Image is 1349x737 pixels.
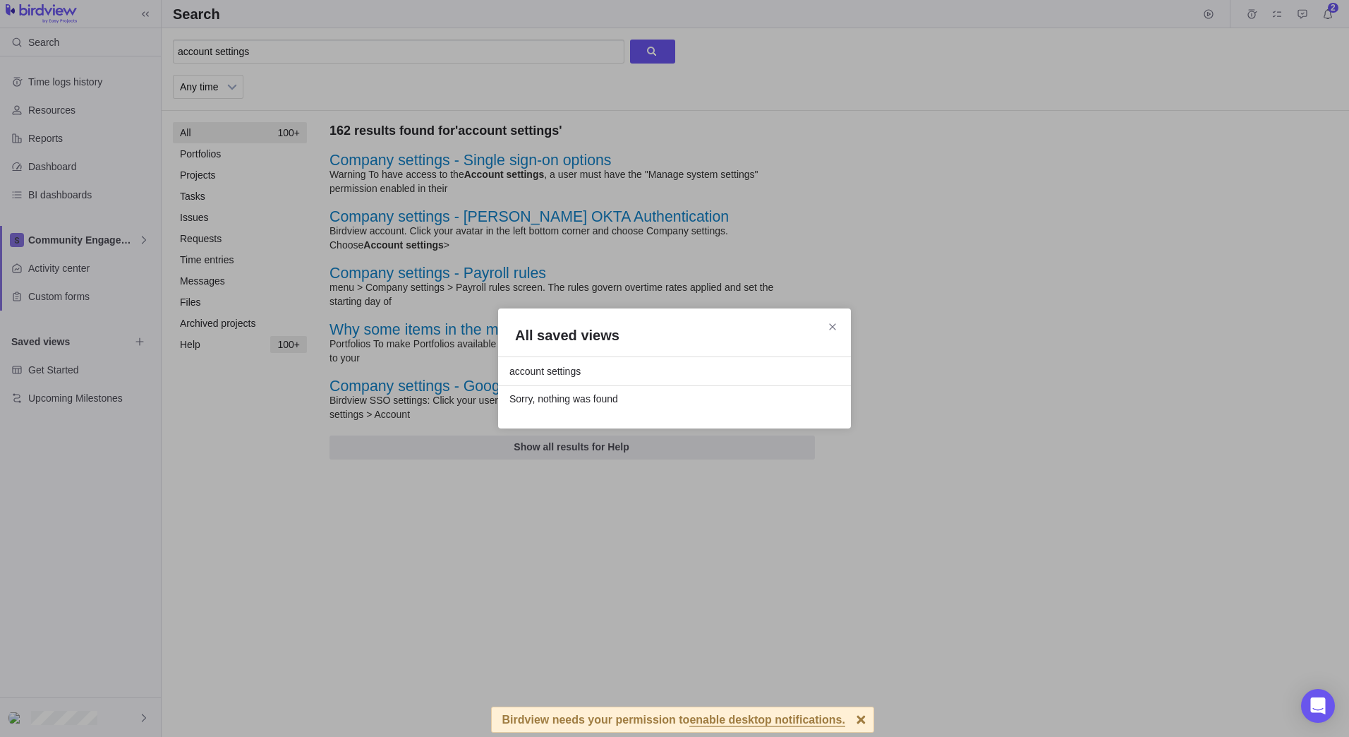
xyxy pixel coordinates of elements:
h2: All saved views [515,325,834,345]
div: Open Intercom Messenger [1301,689,1335,723]
span: enable desktop notifications. [689,714,845,727]
span: Sorry, nothing was found [509,392,618,406]
input: Type to search [509,363,840,380]
div: All saved views [498,308,851,429]
span: Close [823,317,842,337]
div: Birdview needs your permission to [502,707,845,732]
